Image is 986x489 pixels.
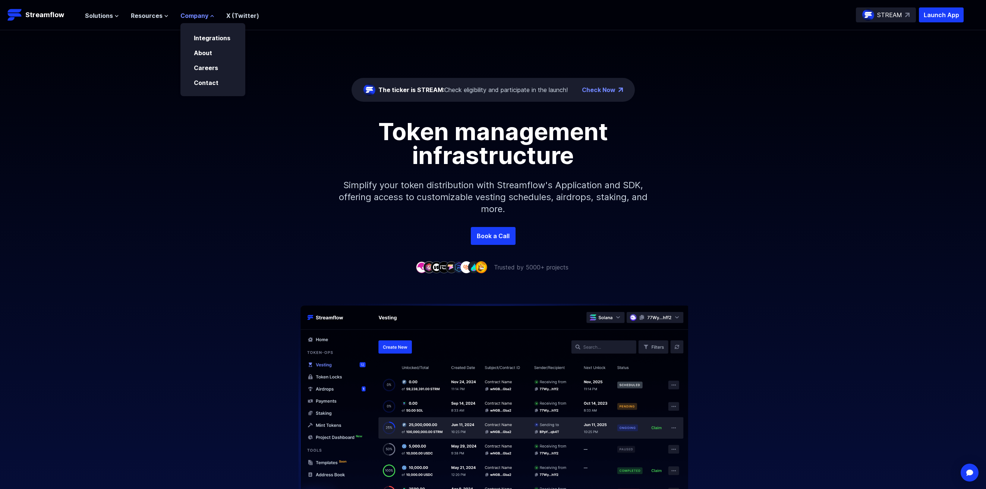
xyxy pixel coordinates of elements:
[194,34,230,42] a: Integrations
[7,7,78,22] a: Streamflow
[475,261,487,273] img: company-9
[194,49,212,57] a: About
[471,227,516,245] a: Book a Call
[416,261,428,273] img: company-1
[431,261,442,273] img: company-3
[438,261,450,273] img: company-4
[226,12,259,19] a: X (Twitter)
[180,11,214,20] button: Company
[180,11,208,20] span: Company
[468,261,480,273] img: company-8
[85,11,113,20] span: Solutions
[423,261,435,273] img: company-2
[460,261,472,273] img: company-7
[494,263,568,272] p: Trusted by 5000+ projects
[85,11,119,20] button: Solutions
[333,167,653,227] p: Simplify your token distribution with Streamflow's Application and SDK, offering access to custom...
[856,7,916,22] a: STREAM
[131,11,168,20] button: Resources
[325,120,661,167] h1: Token management infrastructure
[862,9,874,21] img: streamflow-logo-circle.png
[378,85,568,94] div: Check eligibility and participate in the launch!
[7,7,22,22] img: Streamflow Logo
[919,7,964,22] button: Launch App
[453,261,465,273] img: company-6
[618,88,623,92] img: top-right-arrow.png
[363,84,375,96] img: streamflow-logo-circle.png
[25,10,64,20] p: Streamflow
[378,86,444,94] span: The ticker is STREAM:
[877,10,902,19] p: STREAM
[194,79,218,86] a: Contact
[582,85,615,94] a: Check Now
[194,64,218,72] a: Careers
[445,261,457,273] img: company-5
[905,13,910,17] img: top-right-arrow.svg
[961,464,979,482] div: Open Intercom Messenger
[131,11,163,20] span: Resources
